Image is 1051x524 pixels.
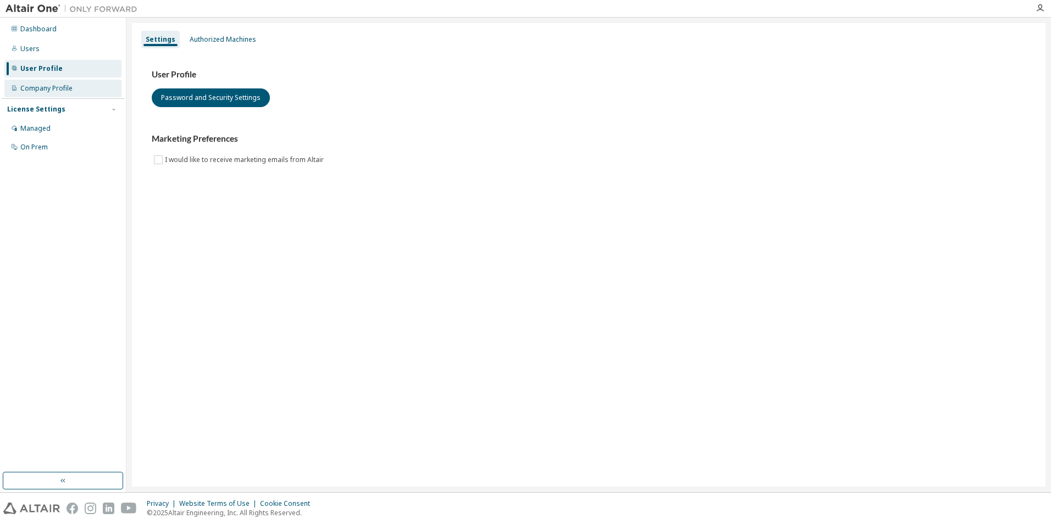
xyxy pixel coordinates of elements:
h3: User Profile [152,69,1026,80]
img: youtube.svg [121,503,137,514]
div: Privacy [147,499,179,508]
div: Settings [146,35,175,44]
div: Company Profile [20,84,73,93]
img: Altair One [5,3,143,14]
div: Cookie Consent [260,499,317,508]
div: Users [20,44,40,53]
div: License Settings [7,105,65,114]
img: altair_logo.svg [3,503,60,514]
div: Managed [20,124,51,133]
label: I would like to receive marketing emails from Altair [165,153,326,166]
button: Password and Security Settings [152,88,270,107]
div: User Profile [20,64,63,73]
div: Authorized Machines [190,35,256,44]
p: © 2025 Altair Engineering, Inc. All Rights Reserved. [147,508,317,517]
div: On Prem [20,143,48,152]
img: linkedin.svg [103,503,114,514]
div: Dashboard [20,25,57,34]
h3: Marketing Preferences [152,133,1026,144]
div: Website Terms of Use [179,499,260,508]
img: facebook.svg [67,503,78,514]
img: instagram.svg [85,503,96,514]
